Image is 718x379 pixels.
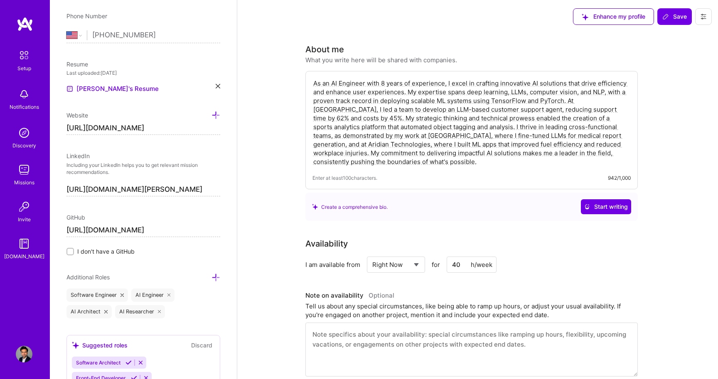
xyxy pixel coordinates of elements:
[608,174,631,182] div: 942/1,000
[66,274,110,281] span: Additional Roles
[14,178,34,187] div: Missions
[125,359,132,366] i: Accept
[471,260,492,269] div: h/week
[584,203,628,211] span: Start writing
[573,8,654,25] button: Enhance my profile
[14,346,34,362] a: User Avatar
[312,78,631,167] textarea: As an AI Engineer with 8 years of experience, I excel in crafting innovative AI solutions that dr...
[167,293,171,297] i: icon Close
[18,215,31,224] div: Invite
[447,257,497,273] input: XX
[66,84,159,94] a: [PERSON_NAME]'s Resume
[66,112,88,119] span: Website
[16,161,32,178] img: teamwork
[581,199,631,214] button: Start writing
[305,56,457,64] div: What you write here will be shared with companies.
[584,204,590,210] i: icon CrystalBallWhite
[15,46,33,64] img: setup
[92,23,220,47] input: +1 (000) 000-0000
[305,289,394,302] div: Note on availability
[66,162,220,176] p: Including your LinkedIn helps you to get relevant mission recommendations.
[115,305,165,318] div: AI Researcher
[312,174,377,182] span: Enter at least 100 characters.
[12,141,36,150] div: Discovery
[189,340,215,350] button: Discard
[66,122,220,135] input: http://...
[305,260,360,269] div: I am available from
[16,198,32,215] img: Invite
[77,247,135,256] span: I don't have a GitHub
[66,12,107,20] span: Phone Number
[66,214,85,221] span: GitHub
[305,237,348,250] div: Availability
[66,152,90,159] span: LinkedIn
[432,260,440,269] span: for
[4,252,44,261] div: [DOMAIN_NAME]
[66,68,220,77] div: Last uploaded: [DATE]
[72,342,79,349] i: icon SuggestedTeams
[16,125,32,141] img: discovery
[120,293,124,297] i: icon Close
[131,289,175,302] div: AI Engineer
[657,8,692,25] button: Save
[305,43,344,56] div: About me
[66,61,88,68] span: Resume
[216,84,220,88] i: icon Close
[72,341,128,350] div: Suggested roles
[312,204,318,210] i: icon SuggestedTeams
[158,310,161,313] i: icon Close
[10,103,39,111] div: Notifications
[138,359,144,366] i: Reject
[369,291,394,299] span: Optional
[582,14,588,20] i: icon SuggestedTeams
[66,86,73,92] img: Resume
[17,17,33,32] img: logo
[17,64,31,73] div: Setup
[66,305,112,318] div: AI Architect
[16,235,32,252] img: guide book
[16,346,32,362] img: User Avatar
[16,86,32,103] img: bell
[76,359,120,366] span: Software Architect
[662,12,687,21] span: Save
[312,203,388,211] div: Create a comprehensive bio.
[104,310,108,313] i: icon Close
[305,302,638,319] div: Tell us about any special circumstances, like being able to ramp up hours, or adjust your usual a...
[66,289,128,302] div: Software Engineer
[582,12,645,21] span: Enhance my profile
